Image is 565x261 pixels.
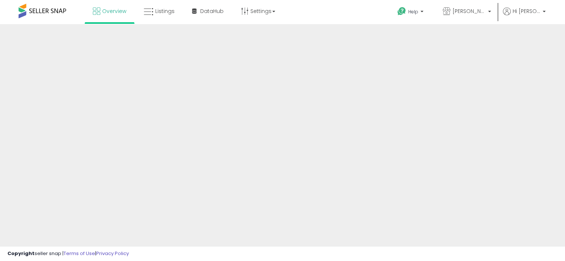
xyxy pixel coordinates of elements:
[397,7,406,16] i: Get Help
[200,7,224,15] span: DataHub
[96,250,129,257] a: Privacy Policy
[503,7,546,24] a: Hi [PERSON_NAME]
[392,1,431,24] a: Help
[155,7,175,15] span: Listings
[513,7,540,15] span: Hi [PERSON_NAME]
[408,9,418,15] span: Help
[7,250,35,257] strong: Copyright
[102,7,126,15] span: Overview
[452,7,486,15] span: [PERSON_NAME]
[64,250,95,257] a: Terms of Use
[7,250,129,257] div: seller snap | |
